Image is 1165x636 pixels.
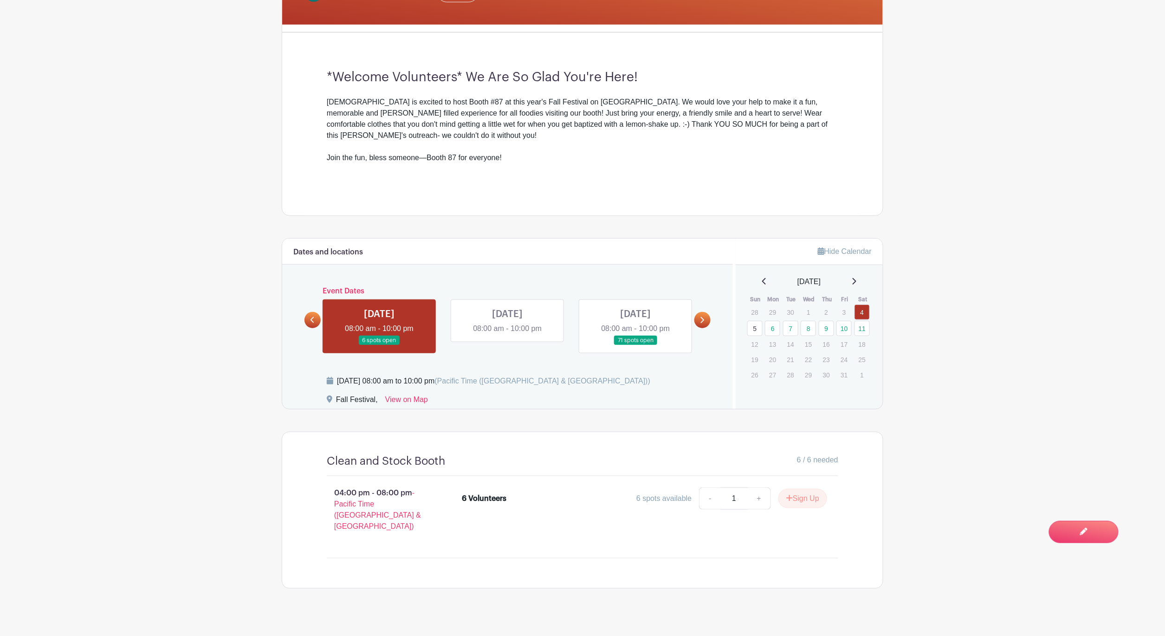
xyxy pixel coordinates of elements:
p: 29 [801,368,816,382]
p: 04:00 pm - 08:00 pm [312,484,447,536]
th: Thu [818,295,836,304]
p: 21 [783,352,798,367]
p: 27 [765,368,780,382]
p: 16 [819,337,834,351]
p: 28 [747,305,763,319]
th: Fri [836,295,854,304]
th: Wed [800,295,818,304]
p: 3 [836,305,852,319]
div: Fall Festival, [336,394,378,409]
p: 17 [836,337,852,351]
p: 22 [801,352,816,367]
th: Tue [783,295,801,304]
p: 31 [836,368,852,382]
h3: *Welcome Volunteers* We Are So Glad You're Here! [327,70,838,85]
p: 26 [747,368,763,382]
p: 15 [801,337,816,351]
p: 12 [747,337,763,351]
p: 2 [819,305,834,319]
p: 30 [819,368,834,382]
a: 10 [836,321,852,336]
a: 9 [819,321,834,336]
a: 7 [783,321,798,336]
th: Sun [747,295,765,304]
div: [DATE] 08:00 am to 10:00 pm [337,376,650,387]
h6: Event Dates [321,287,694,296]
p: 18 [854,337,870,351]
div: 6 spots available [636,493,692,504]
p: 1 [801,305,816,319]
a: View on Map [385,394,428,409]
p: 1 [854,368,870,382]
th: Mon [764,295,783,304]
span: - Pacific Time ([GEOGRAPHIC_DATA] & [GEOGRAPHIC_DATA]) [334,489,421,530]
p: 30 [783,305,798,319]
p: 24 [836,352,852,367]
p: 20 [765,352,780,367]
h4: Clean and Stock Booth [327,454,445,468]
p: 23 [819,352,834,367]
a: 4 [854,305,870,320]
button: Sign Up [778,489,827,508]
span: (Pacific Time ([GEOGRAPHIC_DATA] & [GEOGRAPHIC_DATA])) [434,377,650,385]
p: 19 [747,352,763,367]
p: 13 [765,337,780,351]
a: Hide Calendar [818,247,872,255]
div: [DEMOGRAPHIC_DATA] is excited to host Booth #87 at this year's Fall Festival on [GEOGRAPHIC_DATA]... [327,97,838,163]
p: 25 [854,352,870,367]
th: Sat [854,295,872,304]
p: 28 [783,368,798,382]
h6: Dates and locations [293,248,363,257]
p: 14 [783,337,798,351]
span: [DATE] [797,276,821,287]
a: - [699,487,720,510]
span: 6 / 6 needed [797,454,838,466]
a: + [748,487,771,510]
a: 11 [854,321,870,336]
a: 6 [765,321,780,336]
a: 5 [747,321,763,336]
a: 8 [801,321,816,336]
div: 6 Volunteers [462,493,507,504]
p: 29 [765,305,780,319]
